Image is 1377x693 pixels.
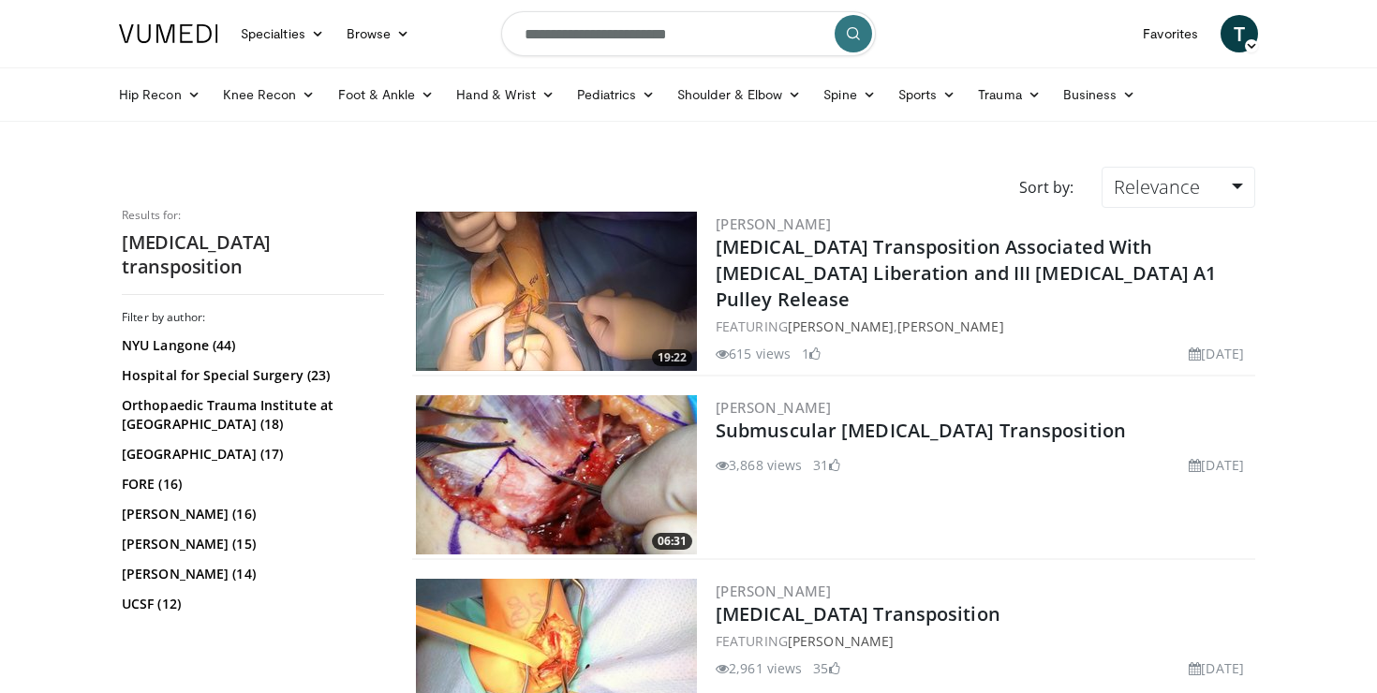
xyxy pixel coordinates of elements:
[788,632,894,650] a: [PERSON_NAME]
[566,76,666,113] a: Pediatrics
[813,455,839,475] li: 31
[122,595,379,613] a: UCSF (12)
[122,336,379,355] a: NYU Langone (44)
[802,344,821,363] li: 1
[335,15,422,52] a: Browse
[716,317,1251,336] div: FEATURING ,
[212,76,327,113] a: Knee Recon
[1189,658,1244,678] li: [DATE]
[897,317,1003,335] a: [PERSON_NAME]
[108,76,212,113] a: Hip Recon
[666,76,812,113] a: Shoulder & Elbow
[122,475,379,494] a: FORE (16)
[716,631,1251,651] div: FEATURING
[716,418,1126,443] a: Submuscular [MEDICAL_DATA] Transposition
[122,310,384,325] h3: Filter by author:
[1114,174,1200,199] span: Relevance
[716,601,1000,627] a: [MEDICAL_DATA] Transposition
[1102,167,1255,208] a: Relevance
[716,582,831,600] a: [PERSON_NAME]
[122,396,379,434] a: Orthopaedic Trauma Institute at [GEOGRAPHIC_DATA] (18)
[122,230,384,279] h2: [MEDICAL_DATA] transposition
[716,658,802,678] li: 2,961 views
[1052,76,1147,113] a: Business
[812,76,886,113] a: Spine
[122,445,379,464] a: [GEOGRAPHIC_DATA] (17)
[122,535,379,553] a: [PERSON_NAME] (15)
[716,344,791,363] li: 615 views
[445,76,566,113] a: Hand & Wrist
[416,395,697,554] img: b435af43-6068-49ec-a104-341b85830f90.jpg.300x170_q85_crop-smart_upscale.jpg
[1005,167,1088,208] div: Sort by:
[788,317,894,335] a: [PERSON_NAME]
[652,533,692,550] span: 06:31
[1189,455,1244,475] li: [DATE]
[416,395,697,554] a: 06:31
[716,214,831,233] a: [PERSON_NAME]
[716,455,802,475] li: 3,868 views
[122,208,384,223] p: Results for:
[229,15,335,52] a: Specialties
[501,11,876,56] input: Search topics, interventions
[716,398,831,417] a: [PERSON_NAME]
[416,212,697,371] a: 19:22
[327,76,446,113] a: Foot & Ankle
[1221,15,1258,52] a: T
[652,349,692,366] span: 19:22
[122,565,379,583] a: [PERSON_NAME] (14)
[967,76,1052,113] a: Trauma
[122,505,379,523] a: [PERSON_NAME] (16)
[1189,344,1244,363] li: [DATE]
[122,366,379,385] a: Hospital for Special Surgery (23)
[1132,15,1209,52] a: Favorites
[716,234,1216,312] a: [MEDICAL_DATA] Transposition Associated With [MEDICAL_DATA] Liberation and III [MEDICAL_DATA] A1 ...
[887,76,968,113] a: Sports
[119,24,218,43] img: VuMedi Logo
[813,658,839,678] li: 35
[416,212,697,371] img: 0849c8be-74e2-47df-9cf8-b2f0f6d591d2.300x170_q85_crop-smart_upscale.jpg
